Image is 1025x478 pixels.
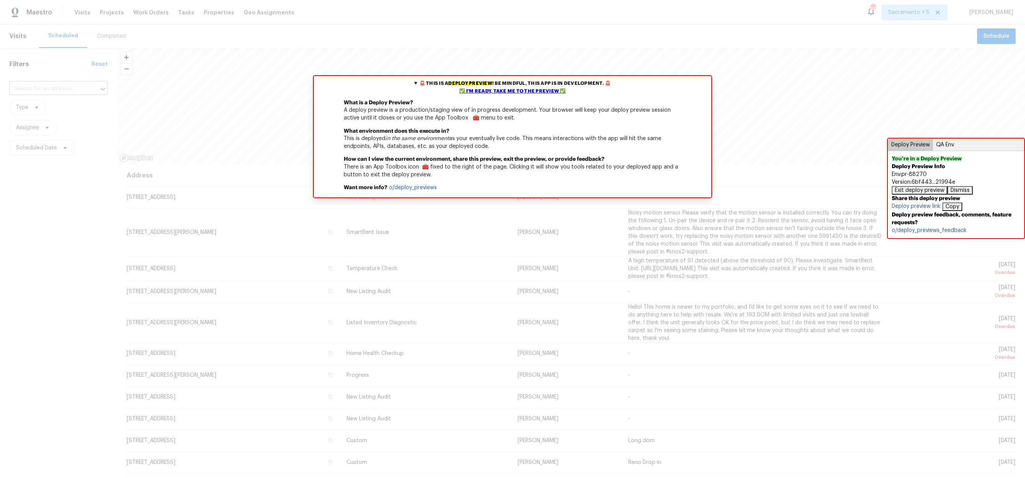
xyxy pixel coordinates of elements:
button: Copy Address [327,437,334,444]
span: [PERSON_NAME] [518,266,558,271]
span: Zoom out [121,63,132,74]
div: Overdue [895,323,1015,330]
span: [PERSON_NAME] [518,460,558,465]
span: Schedule [983,32,1009,41]
p: A deploy preview is a production/staging view of in progress development. Your browser will keep ... [314,99,711,128]
span: Visits [9,28,27,45]
button: Copy Address [327,350,334,357]
span: Custom [346,438,367,443]
span: Home Health Checkup [346,351,404,356]
span: [PERSON_NAME] [518,438,558,443]
span: [PERSON_NAME] [518,289,558,294]
b: Deploy preview feedback, comments, feature requests? [892,211,1020,227]
button: QA Env [933,139,957,151]
h1: Filters [9,60,92,68]
span: [STREET_ADDRESS] [127,394,175,400]
span: Work Orders [133,9,169,16]
span: [DATE] [999,416,1015,422]
span: - [628,373,630,378]
button: Copy Address [327,393,334,400]
div: Scheduled [48,32,78,40]
a: Deploy preview link [892,202,940,211]
span: [PERSON_NAME] [518,351,558,356]
button: Copy Address [327,228,334,235]
span: Progress [346,373,369,378]
button: Copy Address [327,371,334,378]
div: ✅ I'm ready, take me to the preview ✅ [316,88,709,95]
span: Scheduled Date [16,144,57,152]
em: in the same environment [385,136,449,141]
button: Zoom in [121,52,132,63]
span: [STREET_ADDRESS][PERSON_NAME] [127,230,216,235]
div: Overdue [895,353,1015,361]
span: Properties [204,9,234,16]
span: [PERSON_NAME] [518,230,558,235]
span: [PERSON_NAME] [518,373,558,378]
button: Deploy Preview [888,139,933,151]
span: [STREET_ADDRESS] [127,195,175,200]
mark: deploy preview [448,81,492,86]
span: [DATE] [999,373,1015,378]
b: Want more info? [344,185,387,190]
span: Temperature Check [346,266,398,271]
span: [DATE] [999,438,1015,443]
a: o/deploy_previews_feedback [892,227,1020,234]
p: There is an App Toolbox icon 🧰 fixed to the right of the page. Clicking it will show you tools re... [314,156,711,184]
span: [DATE] [999,460,1015,465]
span: - [628,351,630,356]
div: Overdue [895,292,1015,299]
span: New Listing Audit [346,289,391,294]
button: Schedule [977,28,1016,44]
div: Completed [97,32,126,40]
span: [PERSON_NAME] [518,416,558,422]
input: Search for an address... [9,83,86,95]
div: Env: pr-88270 [892,170,1020,178]
canvas: Map [117,48,1025,165]
span: [PERSON_NAME] [966,9,1013,16]
span: New Listing Audit [346,416,391,422]
p: This is deployed as your eventually live code. This means interactions with the app will hit the ... [314,128,711,156]
span: [DATE] [999,394,1015,400]
span: Maestro [27,9,52,16]
div: 68 [870,5,876,12]
span: Tasks [178,10,194,15]
span: [STREET_ADDRESS][PERSON_NAME] [127,373,216,378]
span: Long dom [628,438,655,443]
span: [STREET_ADDRESS] [127,351,175,356]
span: [STREET_ADDRESS] [127,416,175,422]
span: Projects [100,9,124,16]
span: [STREET_ADDRESS] [127,460,175,465]
span: - [628,289,630,294]
span: Listed Inventory Diagnostic [346,320,417,325]
span: Sacramento + 5 [888,9,930,16]
span: Visits [74,9,90,16]
span: Type [16,104,28,111]
span: [PERSON_NAME] [518,320,558,325]
button: Copy Address [327,288,334,295]
span: [STREET_ADDRESS][PERSON_NAME] [127,289,216,294]
button: Copy Address [327,319,334,326]
span: Assignee [16,124,39,132]
div: Overdue [895,269,1015,276]
a: o/deploy_previews [389,185,437,190]
div: Reset [92,60,108,68]
span: Custom [346,460,367,465]
button: Copy Address [327,459,334,466]
b: You're in a Deploy Preview [892,156,962,162]
span: [STREET_ADDRESS][PERSON_NAME] [127,320,216,325]
span: - [628,394,630,400]
b: Deploy Preview Info [892,164,945,169]
button: Copy [942,202,962,211]
a: Mapbox homepage [119,153,154,162]
span: New Listing Audit [346,394,391,400]
span: - [628,416,630,422]
span: [DATE] [895,347,1015,361]
span: [STREET_ADDRESS] [127,438,175,443]
div: Version: 6bf443...21994e [892,178,1020,186]
span: [DATE] [895,316,1015,330]
button: Copy Address [327,415,334,422]
b: Share this deploy preview [892,195,1020,202]
button: Dismiss [947,186,973,195]
summary: 🚨 This is adeploy preview! Be mindful, this app is in development. 🚨✅ I'm ready, take me to the p... [314,76,711,99]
